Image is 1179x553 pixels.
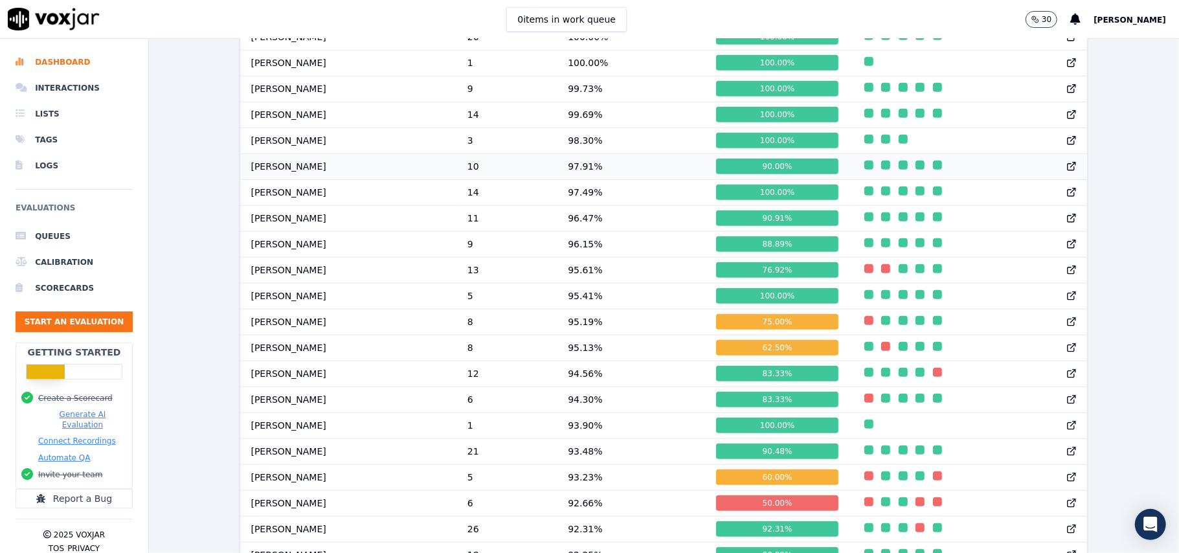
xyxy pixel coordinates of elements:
[457,257,557,283] td: 13
[240,464,456,490] td: [PERSON_NAME]
[240,387,456,412] td: [PERSON_NAME]
[1042,14,1051,25] p: 30
[38,409,127,430] button: Generate AI Evaluation
[38,453,90,463] button: Automate QA
[240,490,456,516] td: [PERSON_NAME]
[54,530,105,540] p: 2025 Voxjar
[557,205,706,231] td: 96.47 %
[457,76,557,102] td: 9
[457,309,557,335] td: 8
[457,283,557,309] td: 5
[16,153,133,179] a: Logs
[16,200,133,223] h6: Evaluations
[240,179,456,205] td: [PERSON_NAME]
[457,412,557,438] td: 1
[16,275,133,301] a: Scorecards
[716,288,838,304] div: 100.00 %
[240,153,456,179] td: [PERSON_NAME]
[557,283,706,309] td: 95.41 %
[557,76,706,102] td: 99.73 %
[240,231,456,257] td: [PERSON_NAME]
[240,412,456,438] td: [PERSON_NAME]
[27,346,120,359] h2: Getting Started
[16,127,133,153] a: Tags
[1026,11,1057,28] button: 30
[557,335,706,361] td: 95.13 %
[240,335,456,361] td: [PERSON_NAME]
[240,50,456,76] td: [PERSON_NAME]
[457,490,557,516] td: 6
[716,262,838,278] div: 76.92 %
[240,128,456,153] td: [PERSON_NAME]
[557,309,706,335] td: 95.19 %
[16,75,133,101] a: Interactions
[16,101,133,127] a: Lists
[557,464,706,490] td: 93.23 %
[716,495,838,511] div: 50.00 %
[16,249,133,275] a: Calibration
[716,340,838,356] div: 62.50 %
[38,436,116,446] button: Connect Recordings
[557,153,706,179] td: 97.91 %
[240,309,456,335] td: [PERSON_NAME]
[506,7,627,32] button: 0items in work queue
[557,438,706,464] td: 93.48 %
[716,159,838,174] div: 90.00 %
[557,50,706,76] td: 100.00 %
[716,444,838,459] div: 90.48 %
[716,366,838,381] div: 83.33 %
[716,236,838,252] div: 88.89 %
[457,438,557,464] td: 21
[16,49,133,75] a: Dashboard
[716,521,838,537] div: 92.31 %
[716,185,838,200] div: 100.00 %
[557,387,706,412] td: 94.30 %
[716,210,838,226] div: 90.91 %
[240,283,456,309] td: [PERSON_NAME]
[240,516,456,542] td: [PERSON_NAME]
[716,469,838,485] div: 60.00 %
[557,102,706,128] td: 99.69 %
[38,393,113,403] button: Create a Scorecard
[457,516,557,542] td: 26
[716,133,838,148] div: 100.00 %
[457,335,557,361] td: 8
[716,107,838,122] div: 100.00 %
[1094,12,1179,27] button: [PERSON_NAME]
[457,205,557,231] td: 11
[240,205,456,231] td: [PERSON_NAME]
[557,128,706,153] td: 98.30 %
[457,102,557,128] td: 14
[457,128,557,153] td: 3
[557,412,706,438] td: 93.90 %
[557,257,706,283] td: 95.61 %
[38,469,102,480] button: Invite your team
[240,438,456,464] td: [PERSON_NAME]
[16,489,133,508] button: Report a Bug
[457,153,557,179] td: 10
[240,361,456,387] td: [PERSON_NAME]
[457,464,557,490] td: 5
[16,311,133,332] button: Start an Evaluation
[716,392,838,407] div: 83.33 %
[457,179,557,205] td: 14
[16,223,133,249] a: Queues
[557,490,706,516] td: 92.66 %
[240,76,456,102] td: [PERSON_NAME]
[457,231,557,257] td: 9
[716,81,838,96] div: 100.00 %
[716,55,838,71] div: 100.00 %
[716,314,838,330] div: 75.00 %
[1026,11,1070,28] button: 30
[240,257,456,283] td: [PERSON_NAME]
[457,361,557,387] td: 12
[457,50,557,76] td: 1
